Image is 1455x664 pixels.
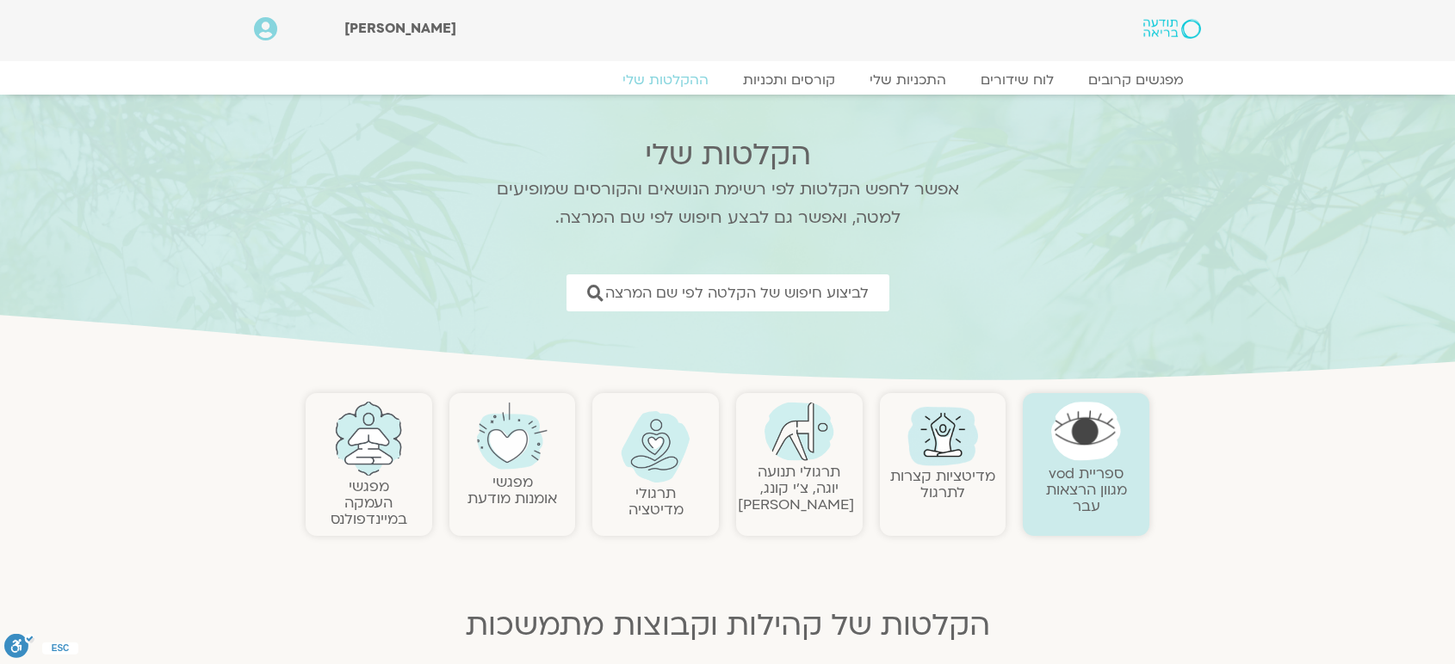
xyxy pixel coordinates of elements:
a: מפגשים קרובים [1071,71,1201,89]
a: ספריית vodמגוון הרצאות עבר [1046,464,1127,516]
a: קורסים ותכניות [726,71,852,89]
p: אפשר לחפש הקלטות לפי רשימת הנושאים והקורסים שמופיעים למטה, ואפשר גם לבצע חיפוש לפי שם המרצה. [474,175,981,232]
span: [PERSON_NAME] [344,19,456,38]
a: התכניות שלי [852,71,963,89]
a: מפגשיאומנות מודעת [467,472,557,508]
nav: Menu [254,71,1201,89]
a: לביצוע חיפוש של הקלטה לפי שם המרצה [567,274,889,311]
a: תרגולי תנועהיוגה, צ׳י קונג, [PERSON_NAME] [738,462,854,514]
a: ההקלטות שלי [605,71,726,89]
a: לוח שידורים [963,71,1071,89]
a: תרגולימדיטציה [628,483,684,520]
h2: הקלטות שלי [474,138,981,172]
span: לביצוע חיפוש של הקלטה לפי שם המרצה [605,285,869,301]
h2: הקלטות של קהילות וקבוצות מתמשכות [306,608,1149,642]
a: מפגשיהעמקה במיינדפולנס [331,476,407,529]
a: מדיטציות קצרות לתרגול [890,466,995,502]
